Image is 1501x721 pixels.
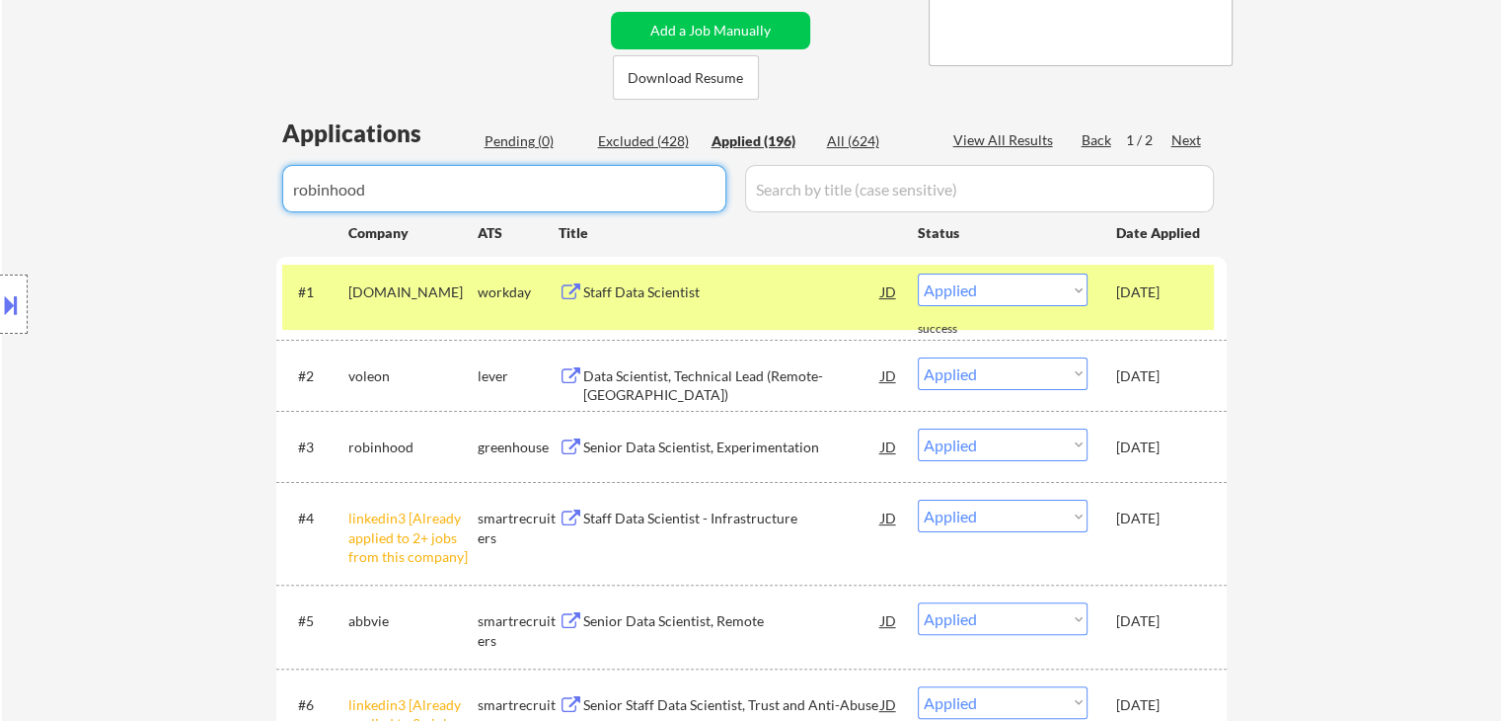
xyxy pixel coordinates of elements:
[879,602,899,638] div: JD
[478,509,559,547] div: smartrecruiters
[478,438,559,457] div: greenhouse
[583,611,881,631] div: Senior Data Scientist, Remote
[583,509,881,528] div: Staff Data Scientist - Infrastructure
[1116,695,1203,715] div: [DATE]
[1116,366,1203,386] div: [DATE]
[1082,130,1113,150] div: Back
[1116,509,1203,528] div: [DATE]
[282,165,726,212] input: Search by company (case sensitive)
[918,214,1088,250] div: Status
[348,366,478,386] div: voleon
[583,695,881,715] div: Senior Staff Data Scientist, Trust and Anti-Abuse
[478,282,559,302] div: workday
[745,165,1214,212] input: Search by title (case sensitive)
[918,321,997,338] div: success
[879,429,899,464] div: JD
[282,121,478,145] div: Applications
[478,366,559,386] div: lever
[478,611,559,650] div: smartrecruiters
[478,223,559,243] div: ATS
[879,500,899,535] div: JD
[348,438,478,457] div: robinhood
[348,282,478,302] div: [DOMAIN_NAME]
[298,509,333,528] div: #4
[827,131,926,151] div: All (624)
[953,130,1059,150] div: View All Results
[298,695,333,715] div: #6
[559,223,899,243] div: Title
[348,509,478,567] div: linkedin3 [Already applied to 2+ jobs from this company]
[1116,611,1203,631] div: [DATE]
[1116,282,1203,302] div: [DATE]
[1116,223,1203,243] div: Date Applied
[1126,130,1171,150] div: 1 / 2
[583,438,881,457] div: Senior Data Scientist, Experimentation
[879,274,899,309] div: JD
[598,131,697,151] div: Excluded (428)
[298,611,333,631] div: #5
[348,223,478,243] div: Company
[611,12,810,49] button: Add a Job Manually
[879,358,899,393] div: JD
[348,611,478,631] div: abbvie
[1171,130,1203,150] div: Next
[712,131,810,151] div: Applied (196)
[485,131,583,151] div: Pending (0)
[1116,438,1203,457] div: [DATE]
[613,55,759,100] button: Download Resume
[583,366,881,405] div: Data Scientist, Technical Lead (Remote-[GEOGRAPHIC_DATA])
[583,282,881,302] div: Staff Data Scientist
